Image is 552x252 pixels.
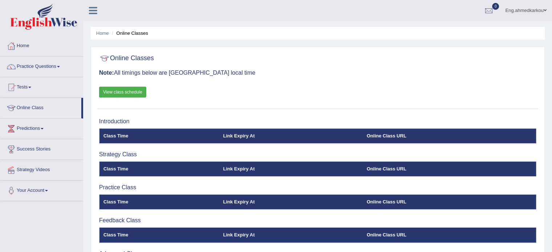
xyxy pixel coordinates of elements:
th: Class Time [99,227,219,243]
a: Strategy Videos [0,160,83,178]
a: Home [0,36,83,54]
th: Class Time [99,161,219,177]
a: Success Stories [0,139,83,157]
th: Link Expiry At [219,194,363,210]
a: Your Account [0,181,83,199]
th: Online Class URL [363,194,536,210]
th: Class Time [99,128,219,144]
th: Link Expiry At [219,128,363,144]
a: Practice Questions [0,57,83,75]
h2: Online Classes [99,53,154,64]
th: Online Class URL [363,227,536,243]
a: Tests [0,77,83,95]
th: Link Expiry At [219,161,363,177]
a: View class schedule [99,87,146,98]
h3: Introduction [99,118,536,125]
h3: All timings below are [GEOGRAPHIC_DATA] local time [99,70,536,76]
h3: Strategy Class [99,151,536,158]
a: Online Class [0,98,81,116]
a: Home [96,30,109,36]
b: Note: [99,70,114,76]
h3: Practice Class [99,184,536,191]
a: Predictions [0,119,83,137]
th: Class Time [99,194,219,210]
h3: Feedback Class [99,217,536,224]
th: Online Class URL [363,128,536,144]
span: 0 [492,3,499,10]
th: Online Class URL [363,161,536,177]
li: Online Classes [110,30,148,37]
th: Link Expiry At [219,227,363,243]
